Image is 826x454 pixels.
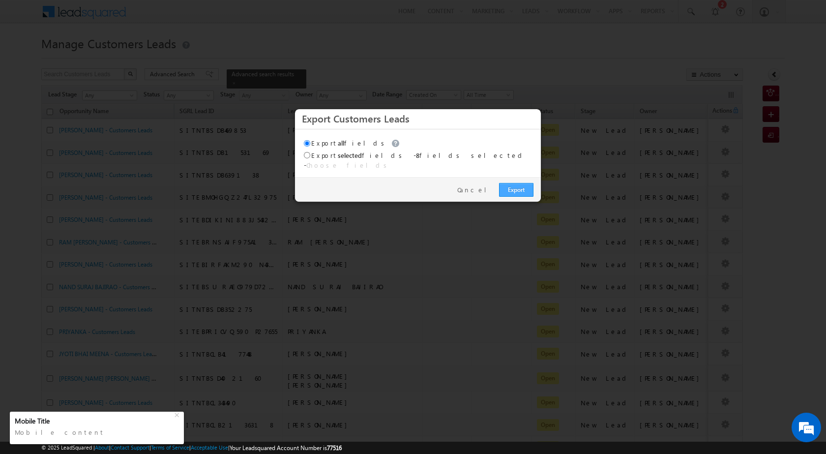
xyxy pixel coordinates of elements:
span: all [338,139,344,147]
a: Export [499,183,533,197]
div: + [172,408,184,420]
span: selected [338,151,362,159]
h3: Export Customers Leads [302,110,534,127]
div: Mobile Title [15,417,173,425]
a: Acceptable Use [191,444,228,451]
span: - [304,161,390,169]
a: Choose fields [306,161,390,169]
span: 77516 [327,444,342,452]
label: Export fields [304,151,406,159]
span: 8 [416,151,419,159]
span: - fields selected [413,151,526,159]
a: Contact Support [111,444,149,451]
a: About [95,444,109,451]
img: d_60004797649_company_0_60004797649 [17,52,41,64]
div: Minimize live chat window [161,5,185,29]
input: Exportselectedfields [304,152,310,158]
em: Start Chat [134,303,178,316]
input: Exportallfields [304,140,310,147]
div: Mobile content [15,425,179,439]
label: Export fields [304,139,402,147]
div: Chat with us now [51,52,165,64]
textarea: Type your message and hit 'Enter' [13,91,179,295]
a: Cancel [457,185,494,194]
span: © 2025 LeadSquared | | | | | [41,443,342,453]
a: Terms of Service [151,444,189,451]
span: Your Leadsquared Account Number is [230,444,342,452]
